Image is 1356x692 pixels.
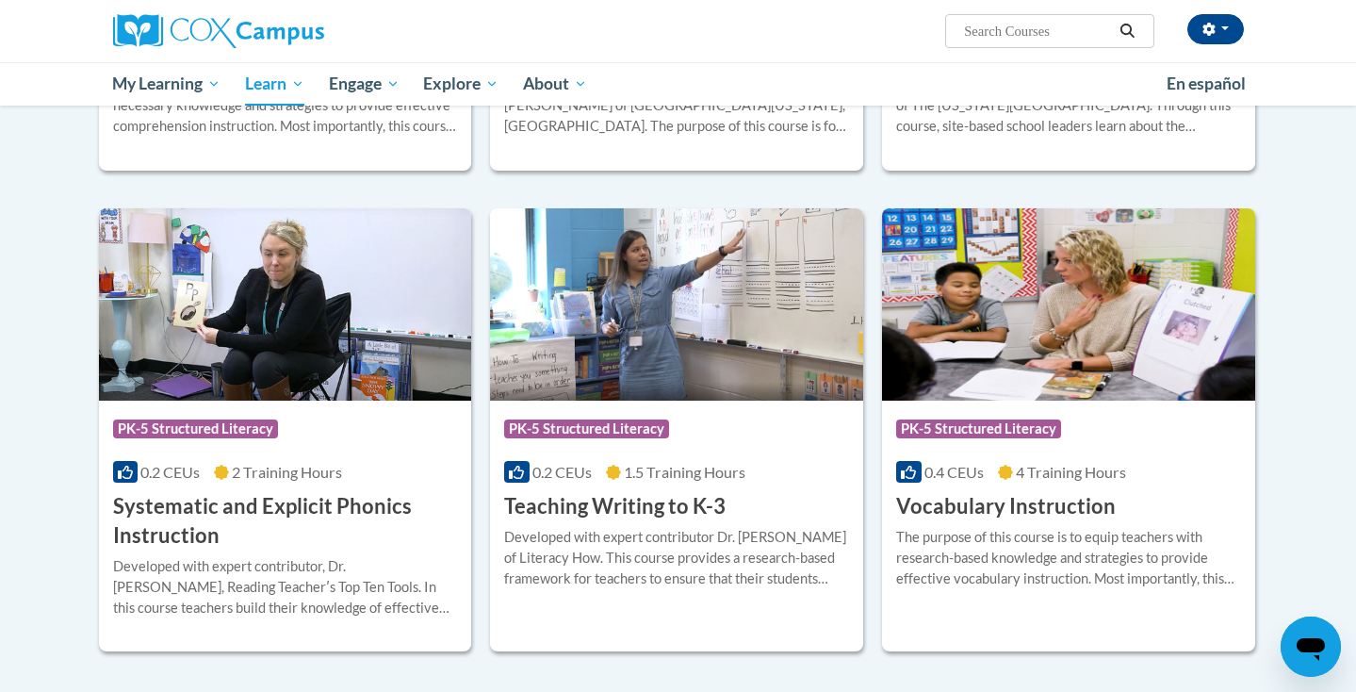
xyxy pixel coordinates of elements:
[532,463,592,481] span: 0.2 CEUs
[490,208,863,651] a: Course LogoPK-5 Structured Literacy0.2 CEUs1.5 Training Hours Teaching Writing to K-3Developed wi...
[896,527,1241,589] div: The purpose of this course is to equip teachers with research-based knowledge and strategies to p...
[504,420,669,438] span: PK-5 Structured Literacy
[317,62,412,106] a: Engage
[924,463,984,481] span: 0.4 CEUs
[245,73,304,95] span: Learn
[896,492,1116,521] h3: Vocabulary Instruction
[624,463,745,481] span: 1.5 Training Hours
[1154,64,1258,104] a: En español
[113,420,278,438] span: PK-5 Structured Literacy
[896,420,1061,438] span: PK-5 Structured Literacy
[504,527,849,589] div: Developed with expert contributor Dr. [PERSON_NAME] of Literacy How. This course provides a resea...
[112,73,221,95] span: My Learning
[140,463,200,481] span: 0.2 CEUs
[113,556,458,618] div: Developed with expert contributor, Dr. [PERSON_NAME], Reading Teacherʹs Top Ten Tools. In this co...
[1016,463,1126,481] span: 4 Training Hours
[85,62,1272,106] div: Main menu
[896,74,1241,137] div: Developed with expert contributor, Dr. [PERSON_NAME] of The [US_STATE][GEOGRAPHIC_DATA]. Through ...
[423,73,498,95] span: Explore
[882,208,1255,401] img: Course Logo
[523,73,587,95] span: About
[1113,20,1141,42] button: Search
[1281,617,1341,677] iframe: Button to launch messaging window
[490,208,863,401] img: Course Logo
[113,14,471,48] a: Cox Campus
[329,73,400,95] span: Engage
[1187,14,1244,44] button: Account Settings
[504,492,726,521] h3: Teaching Writing to K-3
[101,62,234,106] a: My Learning
[962,20,1113,42] input: Search Courses
[99,208,472,401] img: Course Logo
[504,74,849,137] div: Developed with Expert Contributor, Dr. [PERSON_NAME] of [GEOGRAPHIC_DATA][US_STATE], [GEOGRAPHIC_...
[511,62,599,106] a: About
[113,74,458,137] div: The purpose of this course is to equip teachers with the necessary knowledge and strategies to pr...
[1167,74,1246,93] span: En español
[411,62,511,106] a: Explore
[232,463,342,481] span: 2 Training Hours
[113,492,458,551] h3: Systematic and Explicit Phonics Instruction
[233,62,317,106] a: Learn
[882,208,1255,651] a: Course LogoPK-5 Structured Literacy0.4 CEUs4 Training Hours Vocabulary InstructionThe purpose of ...
[99,208,472,651] a: Course LogoPK-5 Structured Literacy0.2 CEUs2 Training Hours Systematic and Explicit Phonics Instr...
[113,14,324,48] img: Cox Campus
